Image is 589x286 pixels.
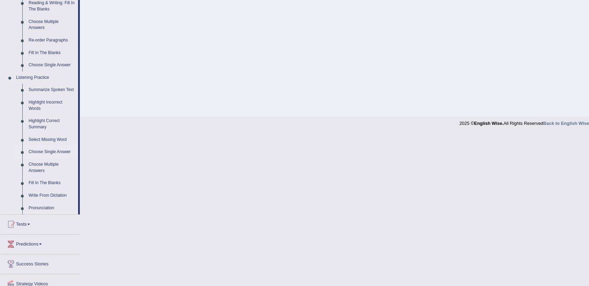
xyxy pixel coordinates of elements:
a: Summarize Spoken Text [25,84,78,96]
a: Choose Single Answer [25,59,78,71]
a: Tests [0,214,80,232]
a: Success Stories [0,254,80,272]
a: Choose Multiple Answers [25,158,78,177]
a: Highlight Incorrect Words [25,96,78,115]
strong: English Wise. [474,121,503,126]
div: 2025 © All Rights Reserved [459,116,589,127]
a: Choose Single Answer [25,146,78,158]
a: Fill In The Blanks [25,47,78,59]
a: Listening Practice [13,71,78,84]
a: Predictions [0,234,80,252]
a: Choose Multiple Answers [25,16,78,34]
a: Re-order Paragraphs [25,34,78,47]
a: Back to English Wise [543,121,589,126]
a: Write From Dictation [25,189,78,202]
a: Select Missing Word [25,134,78,146]
a: Highlight Correct Summary [25,115,78,133]
a: Fill In The Blanks [25,177,78,189]
a: Pronunciation [25,202,78,214]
